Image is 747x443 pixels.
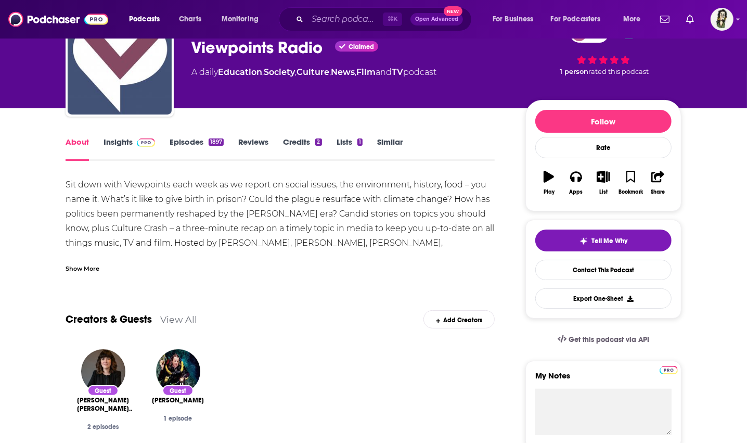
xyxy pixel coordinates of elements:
[160,314,197,325] a: View All
[129,12,160,27] span: Podcasts
[74,423,132,431] div: 2 episodes
[570,189,583,195] div: Apps
[87,385,119,396] div: Guest
[493,12,534,27] span: For Business
[69,396,137,413] a: Axton Betz-Hamilton
[544,11,616,28] button: open menu
[66,178,495,294] div: Sit down with Viewpoints each week as we report on social issues, the environment, history, food ...
[415,17,458,22] span: Open Advanced
[544,189,555,195] div: Play
[264,67,295,77] a: Society
[711,8,733,31] img: User Profile
[660,366,678,374] img: Podchaser Pro
[122,11,173,28] button: open menu
[645,164,672,201] button: Share
[209,138,224,146] div: 1897
[444,6,462,16] span: New
[525,18,681,82] div: 46 1 personrated this podcast
[599,189,608,195] div: List
[660,364,678,374] a: Pro website
[289,7,482,31] div: Search podcasts, credits, & more...
[355,67,356,77] span: ,
[619,189,643,195] div: Bookmark
[590,164,617,201] button: List
[295,67,297,77] span: ,
[535,164,562,201] button: Play
[616,11,654,28] button: open menu
[149,415,207,422] div: 1 episode
[592,237,628,245] span: Tell Me Why
[377,137,403,161] a: Similar
[549,327,658,352] a: Get this podcast via API
[156,349,200,394] img: Jill Heinerth
[66,137,89,161] a: About
[152,396,204,404] a: Jill Heinerth
[656,10,674,28] a: Show notifications dropdown
[218,67,262,77] a: Education
[179,12,201,27] span: Charts
[170,137,224,161] a: Episodes1897
[68,10,172,115] img: Viewpoints Radio
[315,138,321,146] div: 2
[423,310,495,328] div: Add Creators
[69,396,137,413] span: [PERSON_NAME] [PERSON_NAME][GEOGRAPHIC_DATA]
[485,11,547,28] button: open menu
[560,68,588,75] span: 1 person
[81,349,125,394] img: Axton Betz-Hamilton
[711,8,733,31] span: Logged in as poppyhat
[588,68,649,75] span: rated this podcast
[104,137,155,161] a: InsightsPodchaser Pro
[376,67,392,77] span: and
[682,10,698,28] a: Show notifications dropdown
[410,13,463,26] button: Open AdvancedNew
[262,67,264,77] span: ,
[331,67,355,77] a: News
[535,260,672,280] a: Contact This Podcast
[297,67,329,77] a: Culture
[383,12,402,26] span: ⌘ K
[191,66,436,79] div: A daily podcast
[711,8,733,31] button: Show profile menu
[651,189,665,195] div: Share
[329,67,331,77] span: ,
[214,11,272,28] button: open menu
[172,11,208,28] a: Charts
[569,335,649,344] span: Get this podcast via API
[238,137,268,161] a: Reviews
[551,12,601,27] span: For Podcasters
[535,288,672,309] button: Export One-Sheet
[307,11,383,28] input: Search podcasts, credits, & more...
[535,371,672,389] label: My Notes
[579,237,588,245] img: tell me why sparkle
[8,9,108,29] img: Podchaser - Follow, Share and Rate Podcasts
[357,138,363,146] div: 1
[152,396,204,404] span: [PERSON_NAME]
[222,12,259,27] span: Monitoring
[535,110,672,133] button: Follow
[535,230,672,251] button: tell me why sparkleTell Me Why
[356,67,376,77] a: Film
[162,385,194,396] div: Guest
[337,137,363,161] a: Lists1
[349,44,374,49] span: Claimed
[617,164,644,201] button: Bookmark
[623,12,641,27] span: More
[283,137,321,161] a: Credits2
[562,164,589,201] button: Apps
[137,138,155,147] img: Podchaser Pro
[535,137,672,158] div: Rate
[66,313,152,326] a: Creators & Guests
[392,67,403,77] a: TV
